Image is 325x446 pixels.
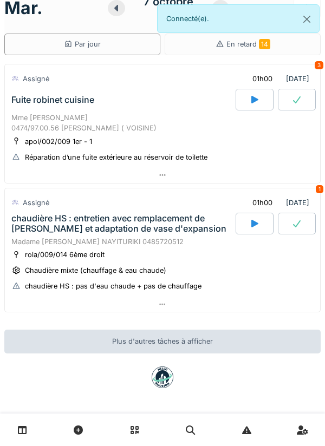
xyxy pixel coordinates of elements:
[23,198,49,208] div: Assigné
[252,74,272,84] div: 01h00
[252,198,272,208] div: 01h00
[25,250,105,260] div: rola/009/014 6ème droit
[11,95,94,105] div: Fuite robinet cuisine
[295,5,319,34] button: Close
[23,74,49,84] div: Assigné
[157,4,320,33] div: Connecté(e).
[25,152,207,162] div: Réparation d’une fuite extérieure au réservoir de toilette
[64,39,101,49] div: Par jour
[11,237,314,247] div: Madame [PERSON_NAME] NAYITURIKI 0485720512
[259,39,270,49] span: 14
[315,61,323,69] div: 3
[11,113,314,133] div: Mme [PERSON_NAME] 0474/97.00.56 [PERSON_NAME] ( VOISINE)
[226,40,270,48] span: En retard
[243,69,314,89] div: [DATE]
[152,366,173,388] img: badge-BVDL4wpA.svg
[11,213,233,234] div: chaudière HS : entretien avec remplacement de [PERSON_NAME] et adaptation de vase d'expansion
[4,330,321,353] div: Plus d'autres tâches à afficher
[243,193,314,213] div: [DATE]
[25,265,166,276] div: Chaudière mixte (chauffage & eau chaude)
[316,185,323,193] div: 1
[25,281,201,291] div: chaudière HS : pas d'eau chaude + pas de chauffage
[25,136,92,147] div: apol/002/009 1er - 1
